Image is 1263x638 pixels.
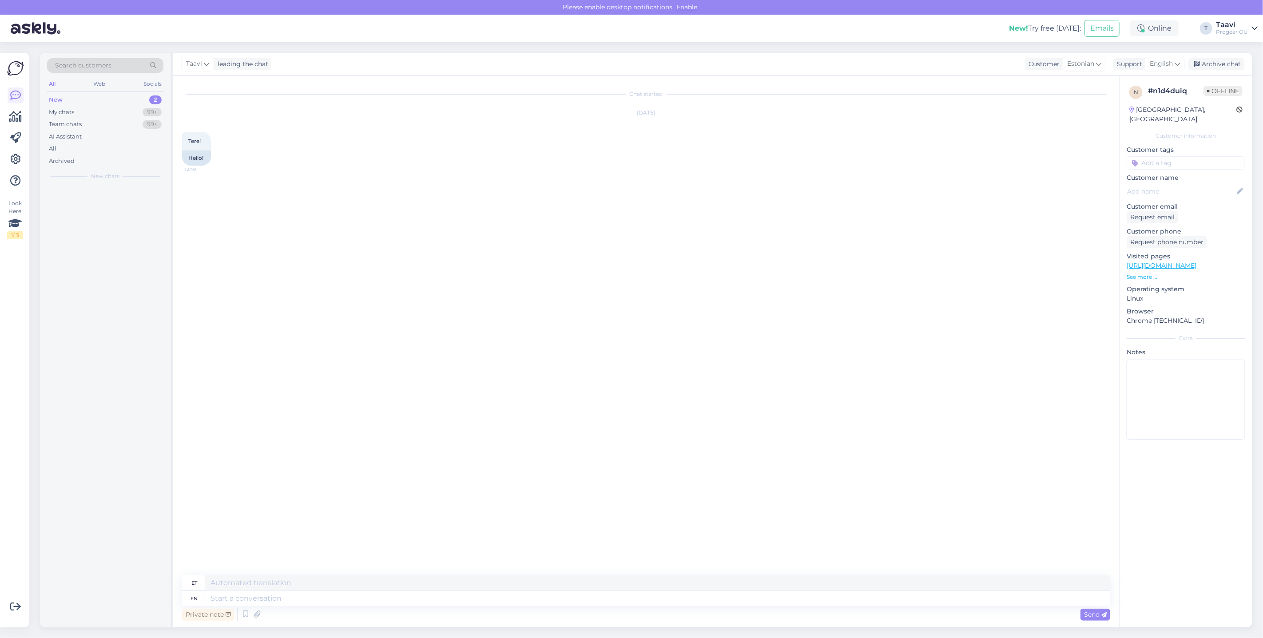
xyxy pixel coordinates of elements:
[1127,186,1235,196] input: Add name
[142,78,163,90] div: Socials
[1067,59,1094,69] span: Estonian
[149,95,162,104] div: 2
[1084,20,1120,37] button: Emails
[1127,334,1245,342] div: Extra
[1113,59,1142,69] div: Support
[188,138,201,144] span: Tere!
[1148,86,1203,96] div: # n1d4duiq
[7,231,23,239] div: 1 / 3
[182,609,234,621] div: Private note
[49,144,56,153] div: All
[1084,610,1107,618] span: Send
[49,157,75,166] div: Archived
[49,95,63,104] div: New
[182,151,211,166] div: Hello!
[1200,22,1212,35] div: T
[186,59,202,69] span: Taavi
[47,78,57,90] div: All
[1127,132,1245,140] div: Customer information
[49,108,74,117] div: My chats
[1127,145,1245,155] p: Customer tags
[1127,262,1196,269] a: [URL][DOMAIN_NAME]
[1025,59,1060,69] div: Customer
[143,120,162,129] div: 99+
[185,166,218,173] span: 12:49
[182,109,1110,117] div: [DATE]
[1129,105,1236,124] div: [GEOGRAPHIC_DATA], [GEOGRAPHIC_DATA]
[91,172,119,180] span: New chats
[1130,20,1179,36] div: Online
[1216,28,1248,36] div: Progear OÜ
[1127,202,1245,211] p: Customer email
[1127,273,1245,281] p: See more ...
[1188,58,1244,70] div: Archive chat
[191,591,198,606] div: en
[214,59,268,69] div: leading the chat
[7,199,23,239] div: Look Here
[1009,24,1028,32] b: New!
[1203,86,1243,96] span: Offline
[1127,285,1245,294] p: Operating system
[92,78,107,90] div: Web
[1127,307,1245,316] p: Browser
[49,120,82,129] div: Team chats
[1127,316,1245,325] p: Chrome [TECHNICAL_ID]
[182,90,1110,98] div: Chat started
[1150,59,1173,69] span: English
[1216,21,1248,28] div: Taavi
[1127,211,1178,223] div: Request email
[49,132,82,141] div: AI Assistant
[1009,23,1081,34] div: Try free [DATE]:
[1127,156,1245,170] input: Add a tag
[191,575,197,590] div: et
[1127,294,1245,303] p: Linux
[55,61,111,70] span: Search customers
[1127,227,1245,236] p: Customer phone
[1127,173,1245,182] p: Customer name
[1216,21,1258,36] a: TaaviProgear OÜ
[674,3,700,11] span: Enable
[1134,89,1138,95] span: n
[1127,236,1207,248] div: Request phone number
[7,60,24,77] img: Askly Logo
[143,108,162,117] div: 99+
[1127,252,1245,261] p: Visited pages
[1127,348,1245,357] p: Notes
